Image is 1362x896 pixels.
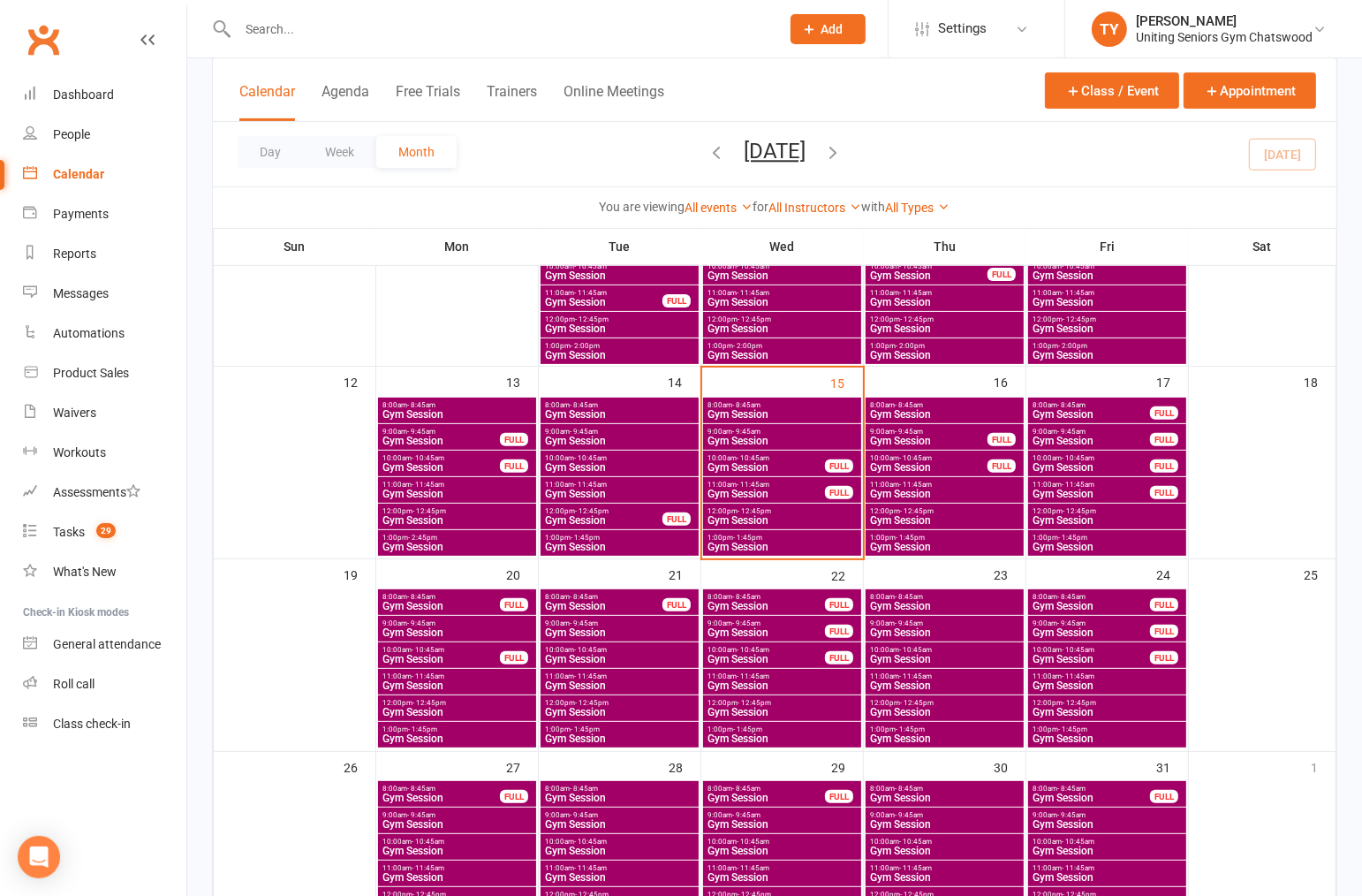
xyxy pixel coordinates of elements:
span: Gym Session [1032,297,1183,308]
span: 8:00am [544,401,695,409]
div: 14 [669,367,700,396]
span: - 8:45am [407,401,435,409]
span: - 10:45am [899,646,932,654]
span: 9:00am [382,428,501,436]
span: - 2:00pm [1058,342,1087,350]
div: What's New [53,565,117,579]
a: All Types [886,201,950,215]
div: [PERSON_NAME] [1136,13,1313,29]
span: - 9:45am [895,619,923,627]
span: 8:00am [382,401,533,409]
div: 21 [669,559,700,588]
div: FULL [1150,406,1178,420]
span: Gym Session [869,627,1020,638]
span: 10:00am [707,454,826,462]
span: - 11:45am [574,481,607,489]
div: 16 [994,367,1025,396]
span: 12:00pm [544,315,695,323]
span: 8:00am [869,401,1020,409]
span: - 11:45am [899,672,932,680]
span: 9:00am [707,619,826,627]
span: - 8:45am [570,401,598,409]
a: Calendar [23,155,186,194]
span: Gym Session [1032,489,1151,499]
div: Messages [53,286,109,300]
span: Gym Session [869,462,988,473]
span: - 1:45pm [1058,534,1087,542]
span: Gym Session [382,409,533,420]
span: Gym Session [544,350,695,361]
div: FULL [500,459,528,473]
div: FULL [662,513,691,526]
span: 12:00pm [1032,315,1183,323]
span: - 8:45am [732,593,760,601]
button: Free Trials [396,83,460,121]
span: - 2:00pm [896,342,925,350]
span: 11:00am [869,672,1020,680]
div: 19 [344,559,375,588]
span: 1:00pm [544,342,695,350]
span: Gym Session [1032,542,1183,552]
div: 13 [506,367,538,396]
div: 18 [1304,367,1336,396]
th: Wed [701,228,864,265]
span: 8:00am [1032,593,1151,601]
span: Gym Session [707,515,858,526]
span: Gym Session [1032,270,1183,281]
span: - 9:45am [1057,428,1086,436]
span: - 8:45am [570,593,598,601]
a: Class kiosk mode [23,704,186,744]
span: - 10:45am [1062,454,1094,462]
strong: You are viewing [600,200,685,214]
div: FULL [825,459,853,473]
div: FULL [825,598,853,611]
span: 8:00am [1032,401,1151,409]
span: Gym Session [1032,323,1183,334]
span: 11:00am [544,672,695,680]
span: 9:00am [382,619,533,627]
span: 9:00am [869,428,988,436]
div: FULL [1150,598,1178,611]
span: - 11:45am [574,289,607,297]
span: Gym Session [869,515,1020,526]
span: - 8:45am [407,593,435,601]
span: - 10:45am [1062,262,1094,270]
span: 11:00am [382,672,533,680]
span: Gym Session [869,601,1020,611]
span: 12:00pm [1032,507,1183,515]
span: 1:00pm [869,534,1020,542]
span: 8:00am [707,593,826,601]
a: Workouts [23,433,186,473]
div: 25 [1304,559,1336,588]
span: - 8:45am [895,401,923,409]
span: 12:00pm [382,507,533,515]
span: - 9:45am [732,428,760,436]
div: 20 [506,559,538,588]
span: Gym Session [544,297,663,308]
div: Tasks [53,525,85,539]
span: 11:00am [707,289,858,297]
span: Gym Session [869,270,988,281]
span: Gym Session [382,654,501,664]
div: TY [1092,11,1127,47]
span: Gym Session [382,436,501,446]
a: Clubworx [21,18,65,62]
a: What's New [23,552,186,592]
span: Gym Session [1032,436,1151,446]
span: Gym Session [1032,654,1151,664]
span: - 9:45am [407,428,435,436]
span: - 9:45am [570,619,598,627]
div: FULL [1150,459,1178,473]
a: Roll call [23,664,186,704]
span: - 8:45am [732,401,760,409]
button: Add [791,14,866,44]
span: - 9:45am [895,428,923,436]
span: Gym Session [707,601,826,611]
span: Add [821,22,844,36]
div: Calendar [53,167,104,181]
span: 11:00am [707,481,826,489]
span: Gym Session [382,489,533,499]
div: FULL [825,651,853,664]
button: Day [238,136,303,168]
span: 9:00am [544,428,695,436]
